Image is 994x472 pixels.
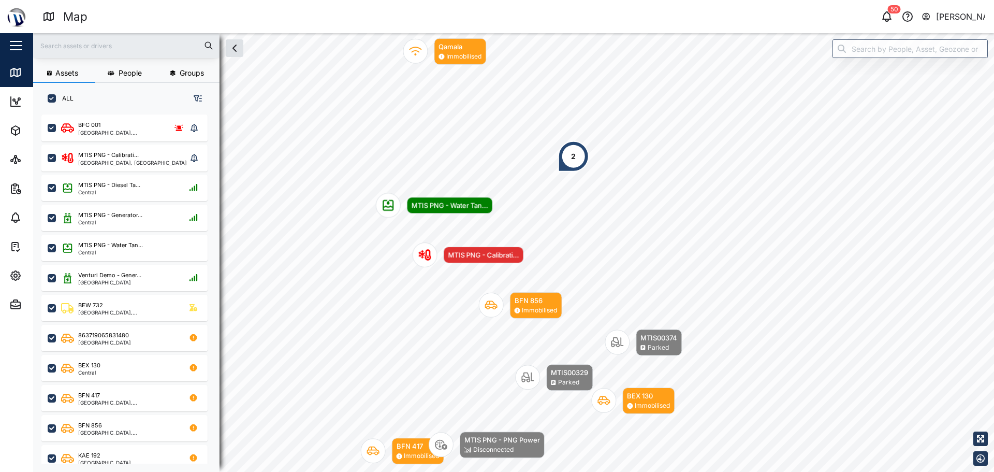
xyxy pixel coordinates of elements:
[78,400,177,405] div: [GEOGRAPHIC_DATA], [GEOGRAPHIC_DATA]
[404,451,439,461] div: Immobilised
[473,445,514,455] div: Disconnected
[591,388,675,414] div: Map marker
[27,125,59,136] div: Assets
[361,438,444,464] div: Map marker
[78,121,100,130] div: BFC 001
[27,212,59,223] div: Alarms
[78,250,143,255] div: Central
[180,69,204,77] span: Groups
[78,280,141,285] div: [GEOGRAPHIC_DATA]
[63,8,87,26] div: Map
[936,10,986,23] div: [PERSON_NAME]
[78,220,142,225] div: Central
[78,340,131,345] div: [GEOGRAPHIC_DATA]
[78,421,102,430] div: BFN 856
[78,151,139,160] div: MTIS PNG - Calibrati...
[27,270,64,281] div: Settings
[648,343,669,353] div: Parked
[605,330,682,356] div: Map marker
[78,160,187,165] div: [GEOGRAPHIC_DATA], [GEOGRAPHIC_DATA]
[412,242,523,267] div: Map marker
[921,9,986,24] button: [PERSON_NAME]
[429,432,545,458] div: Map marker
[5,5,28,28] img: Main Logo
[27,183,62,194] div: Reports
[522,306,557,316] div: Immobilised
[78,361,100,370] div: BEX 130
[635,401,670,411] div: Immobilised
[27,241,55,252] div: Tasks
[78,331,129,340] div: 863719065831480
[640,333,677,343] div: MTIS00374
[27,96,74,107] div: Dashboard
[78,301,103,310] div: BEW 732
[627,391,670,401] div: BEX 130
[78,211,142,220] div: MTIS PNG - Generator...
[41,111,219,464] div: grid
[27,299,57,310] div: Admin
[515,295,557,306] div: BFN 856
[27,67,50,78] div: Map
[55,69,78,77] span: Assets
[78,430,177,435] div: [GEOGRAPHIC_DATA], [GEOGRAPHIC_DATA]
[397,441,440,451] div: BFN 417
[464,435,540,445] div: MTIS PNG - PNG Power
[56,94,74,103] label: ALL
[33,33,994,472] canvas: Map
[515,364,593,391] div: Map marker
[551,367,588,378] div: MTIS00329
[376,193,493,218] div: Map marker
[558,378,579,388] div: Parked
[78,181,140,190] div: MTIS PNG - Diesel Ta...
[78,190,140,195] div: Central
[78,271,141,280] div: Venturi Demo - Gener...
[78,241,143,250] div: MTIS PNG - Water Tan...
[448,250,519,260] div: MTIS PNG - Calibrati...
[78,310,177,315] div: [GEOGRAPHIC_DATA], [GEOGRAPHIC_DATA]
[412,200,488,210] div: MTIS PNG - Water Tan...
[888,5,901,13] div: 50
[438,41,481,52] div: Qamala
[119,69,142,77] span: People
[558,141,589,172] div: Map marker
[403,38,486,65] div: Map marker
[832,39,988,58] input: Search by People, Asset, Geozone or Place
[78,391,100,400] div: BFN 417
[78,130,163,135] div: [GEOGRAPHIC_DATA], [GEOGRAPHIC_DATA]
[78,451,100,460] div: KAE 192
[479,292,562,319] div: Map marker
[78,370,100,375] div: Central
[27,154,52,165] div: Sites
[39,38,213,53] input: Search assets or drivers
[446,52,481,62] div: Immobilised
[78,460,177,465] div: [GEOGRAPHIC_DATA], [GEOGRAPHIC_DATA]
[571,151,576,162] div: 2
